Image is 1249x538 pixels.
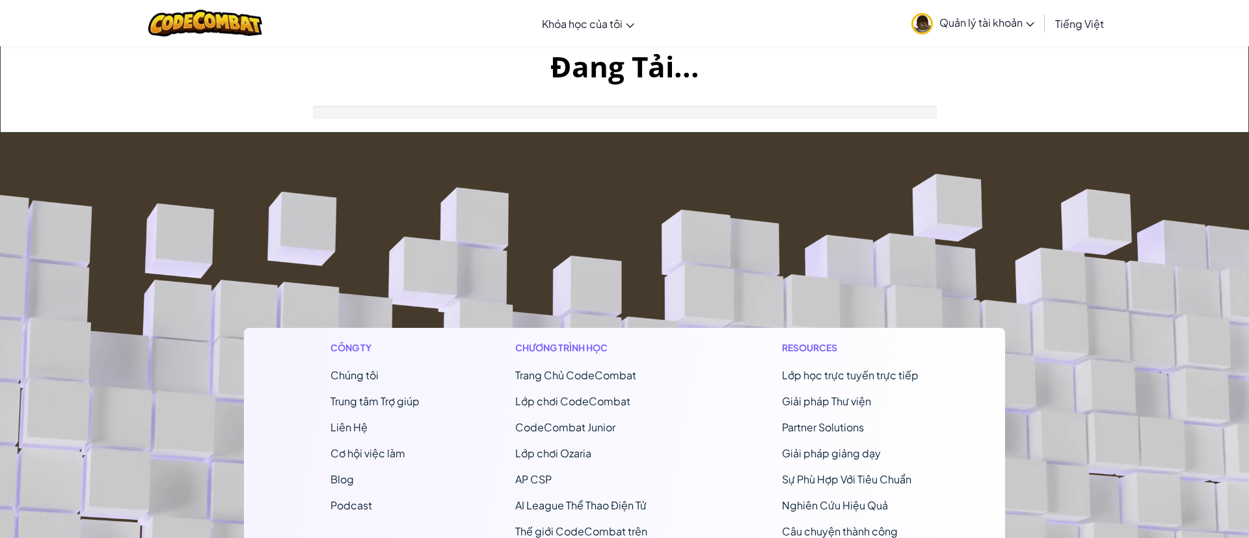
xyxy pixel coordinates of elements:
span: Liên Hệ [330,420,368,434]
a: Giải pháp Thư viện [782,394,871,408]
a: Lớp chơi Ozaria [515,446,591,460]
span: Tiếng Việt [1055,17,1104,31]
a: Podcast [330,498,372,512]
a: Nghiên Cứu Hiệu Quả [782,498,888,512]
a: AI League Thể Thao Điện Tử [515,498,647,512]
a: CodeCombat Junior [515,420,615,434]
a: Khóa học của tôi [535,6,641,41]
a: Tiếng Việt [1049,6,1110,41]
img: CodeCombat logo [148,10,262,36]
h1: Resources [782,341,919,355]
span: Khóa học của tôi [542,17,623,31]
a: Trung tâm Trợ giúp [330,394,420,408]
img: avatar [911,13,933,34]
a: Cơ hội việc làm [330,446,405,460]
a: Câu chuyện thành công [782,524,898,538]
a: Quản lý tài khoản [905,3,1041,44]
h1: Công ty [330,341,420,355]
a: Partner Solutions [782,420,864,434]
a: Blog [330,472,354,486]
span: Trang Chủ CodeCombat [515,368,636,382]
a: AP CSP [515,472,552,486]
h1: Chương trình học [515,341,686,355]
h1: Đang Tải... [1,46,1248,87]
a: Chúng tôi [330,368,379,382]
a: Sự Phù Hợp Với Tiêu Chuẩn [782,472,911,486]
a: Lớp chơi CodeCombat [515,394,630,408]
a: Giải pháp giảng dạy [782,446,881,460]
a: Lớp học trực tuyến trực tiếp [782,368,919,382]
span: Quản lý tài khoản [939,16,1034,29]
